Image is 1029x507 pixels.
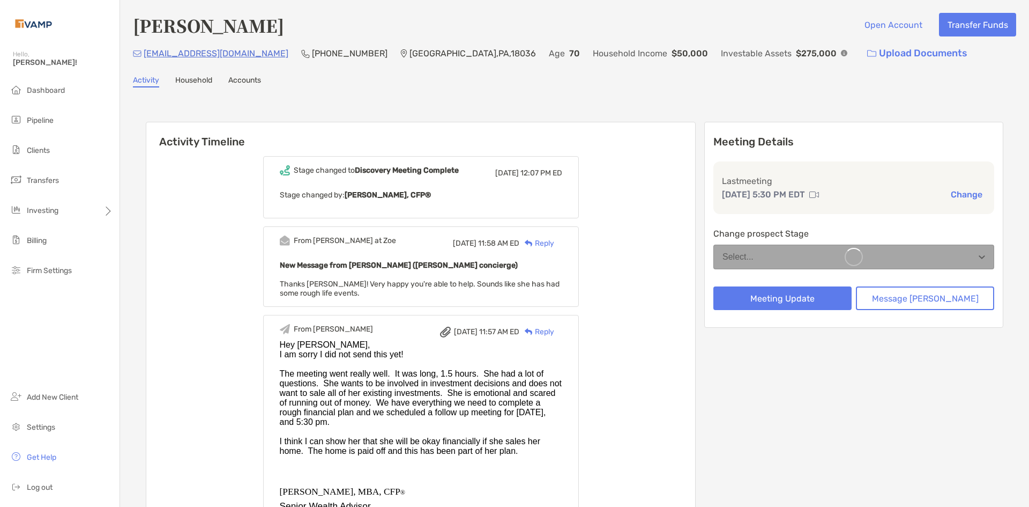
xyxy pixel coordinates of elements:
[27,176,59,185] span: Transfers
[722,174,986,188] p: Last meeting
[722,188,805,201] p: [DATE] 5:30 PM EDT
[948,189,986,200] button: Change
[280,369,562,427] div: The meeting went really well. It was long, 1.5 hours. She had a lot of questions. She wants to be...
[809,190,819,199] img: communication type
[713,227,994,240] p: Change prospect Stage
[10,203,23,216] img: investing icon
[301,49,310,58] img: Phone Icon
[856,286,994,310] button: Message [PERSON_NAME]
[10,450,23,463] img: get-help icon
[280,236,290,246] img: Event icon
[10,83,23,96] img: dashboard icon
[280,188,562,202] p: Stage changed by:
[27,86,65,95] span: Dashboard
[479,327,519,336] span: 11:57 AM ED
[133,13,284,38] h4: [PERSON_NAME]
[495,168,519,178] span: [DATE]
[146,122,695,148] h6: Activity Timeline
[280,437,562,456] div: I think I can show her that she will be okay financially if she sales her home. The home is paid ...
[27,116,54,125] span: Pipeline
[144,47,288,60] p: [EMAIL_ADDRESS][DOMAIN_NAME]
[280,165,290,175] img: Event icon
[10,113,23,126] img: pipeline icon
[294,236,396,245] div: From [PERSON_NAME] at Zoe
[713,135,994,149] p: Meeting Details
[280,261,518,270] b: New Message from [PERSON_NAME] ([PERSON_NAME] concierge)
[520,168,562,178] span: 12:07 PM ED
[10,480,23,493] img: logout icon
[27,423,55,432] span: Settings
[400,489,405,496] span: ®
[294,325,373,334] div: From [PERSON_NAME]
[672,47,708,60] p: $50,000
[860,42,974,65] a: Upload Documents
[10,173,23,186] img: transfers icon
[10,390,23,403] img: add_new_client icon
[27,483,53,492] span: Log out
[796,47,837,60] p: $275,000
[27,206,58,215] span: Investing
[519,326,554,337] div: Reply
[939,13,1016,36] button: Transfer Funds
[10,420,23,433] img: settings icon
[280,487,400,497] span: [PERSON_NAME], MBA, CFP
[856,13,930,36] button: Open Account
[228,76,261,87] a: Accounts
[345,190,431,200] b: [PERSON_NAME], CFP®
[27,453,56,462] span: Get Help
[721,47,792,60] p: Investable Assets
[400,49,407,58] img: Location Icon
[525,240,533,247] img: Reply icon
[409,47,536,60] p: [GEOGRAPHIC_DATA] , PA , 18036
[569,47,580,60] p: 70
[312,47,387,60] p: [PHONE_NUMBER]
[13,58,113,67] span: [PERSON_NAME]!
[280,350,562,359] div: I am sorry I did not send this yet!
[440,327,451,337] img: attachment
[175,76,212,87] a: Household
[13,4,54,43] img: Zoe Logo
[867,50,876,57] img: button icon
[454,327,478,336] span: [DATE]
[280,340,562,350] div: Hey [PERSON_NAME],
[27,266,72,275] span: Firm Settings
[10,143,23,156] img: clients icon
[519,238,554,249] div: Reply
[10,233,23,246] img: billing icon
[453,239,476,248] span: [DATE]
[280,280,560,298] span: Thanks [PERSON_NAME]! Very happy you're able to help. Sounds like she has had some rough life eve...
[27,146,50,155] span: Clients
[593,47,667,60] p: Household Income
[133,50,141,57] img: Email Icon
[841,50,847,56] img: Info Icon
[10,263,23,276] img: firm-settings icon
[27,393,78,402] span: Add New Client
[478,239,519,248] span: 11:58 AM ED
[133,76,159,87] a: Activity
[294,166,459,175] div: Stage changed to
[713,286,852,310] button: Meeting Update
[27,236,47,245] span: Billing
[280,324,290,334] img: Event icon
[525,328,533,335] img: Reply icon
[355,166,459,175] b: Discovery Meeting Complete
[549,47,565,60] p: Age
